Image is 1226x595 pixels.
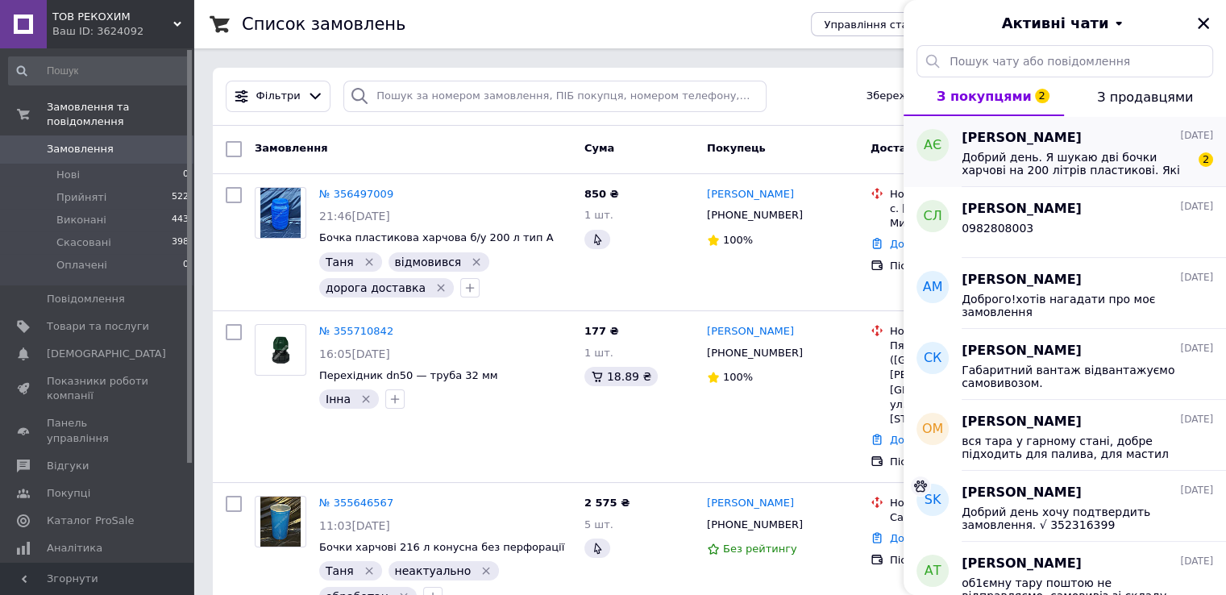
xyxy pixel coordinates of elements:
[962,342,1082,360] span: [PERSON_NAME]
[359,393,372,406] svg: Видалити мітку
[923,278,943,297] span: АМ
[704,343,806,364] div: [PHONE_NUMBER]
[56,235,111,250] span: Скасовані
[584,142,614,154] span: Cума
[962,555,1082,573] span: [PERSON_NAME]
[962,293,1191,318] span: Доброго!хотів нагадати про моє замовлення
[1064,77,1226,116] button: З продавцями
[962,506,1191,531] span: Добрий день хочу подтвердить замовлення. √ 352316399
[470,256,483,268] svg: Видалити мітку
[47,142,114,156] span: Замовлення
[183,168,189,182] span: 0
[319,325,393,337] a: № 355710842
[183,258,189,273] span: 0
[395,564,472,577] span: неактуально
[395,256,462,268] span: відмовився
[363,256,376,268] svg: Видалити мітку
[47,416,149,445] span: Панель управління
[937,89,1032,104] span: З покупцями
[172,213,189,227] span: 443
[871,142,990,154] span: Доставка та оплата
[890,510,1054,525] div: Самарь, №1: ул. Гідності, 117
[904,258,1226,329] button: АМ[PERSON_NAME][DATE]Доброго!хотів нагадати про моє замовлення
[326,281,426,294] span: дорога доставка
[584,188,619,200] span: 850 ₴
[319,347,390,360] span: 16:05[DATE]
[924,136,941,155] span: АЄ
[47,100,193,129] span: Замовлення та повідомлення
[890,202,1054,231] div: с. [PERSON_NAME], №1: ул. Мира, 1-А
[1199,152,1213,167] span: 2
[319,497,393,509] a: № 355646567
[890,553,1054,568] div: Післяплата
[584,497,630,509] span: 2 575 ₴
[962,222,1033,235] span: 0982808003
[319,369,497,381] span: Перехідник dn50 — труба 32 мм
[1180,200,1213,214] span: [DATE]
[704,205,806,226] div: [PHONE_NUMBER]
[1035,89,1049,103] span: 2
[707,187,794,202] a: [PERSON_NAME]
[56,168,80,182] span: Нові
[47,459,89,473] span: Відгуки
[52,24,193,39] div: Ваш ID: 3624092
[707,142,766,154] span: Покупець
[480,564,492,577] svg: Видалити мітку
[326,393,351,406] span: Інна
[584,325,619,337] span: 177 ₴
[343,81,767,112] input: Пошук за номером замовлення, ПІБ покупця, номером телефону, Email, номером накладної
[1097,89,1193,105] span: З продавцями
[47,292,125,306] span: Повідомлення
[1001,13,1108,34] span: Активні чати
[1180,484,1213,497] span: [DATE]
[723,543,797,555] span: Без рейтингу
[319,519,390,532] span: 11:03[DATE]
[363,564,376,577] svg: Видалити мітку
[962,151,1191,177] span: Добрий день. Я шукаю дві бочки харчові на 200 літрів пластикові. Які умови яка ціна якщо доставка...
[904,471,1226,542] button: sk[PERSON_NAME][DATE]Добрий день хочу подтвердить замовлення. √ 352316399
[962,364,1191,389] span: Габаритний вантаж відвантажуємо самовивозом.
[56,190,106,205] span: Прийняті
[1180,271,1213,285] span: [DATE]
[824,19,947,31] span: Управління статусами
[172,190,189,205] span: 522
[904,77,1064,116] button: З покупцями2
[319,231,553,243] a: Бочка пластикова харчова б/у 200 л тип А
[890,324,1054,339] div: Нова Пошта
[47,514,134,528] span: Каталог ProSale
[904,329,1226,400] button: СК[PERSON_NAME][DATE]Габаритний вантаж відвантажуємо самовивозом.
[949,13,1181,34] button: Активні чати
[707,324,794,339] a: [PERSON_NAME]
[1180,129,1213,143] span: [DATE]
[904,187,1226,258] button: СЛ[PERSON_NAME][DATE]0982808003
[962,200,1082,218] span: [PERSON_NAME]
[255,187,306,239] a: Фото товару
[584,518,613,531] span: 5 шт.
[434,281,447,294] svg: Видалити мітку
[319,541,564,553] a: Бочки харчові 216 л конусна без перфорації
[8,56,190,85] input: Пошук
[1194,14,1213,33] button: Закрити
[47,486,90,501] span: Покупці
[962,435,1191,460] span: вся тара у гарному стані, добре підходить для палива, для мастил
[723,234,753,246] span: 100%
[584,367,658,386] div: 18.89 ₴
[890,238,949,250] a: Додати ЕН
[962,413,1082,431] span: [PERSON_NAME]
[56,213,106,227] span: Виконані
[47,374,149,403] span: Показники роботи компанії
[962,271,1082,289] span: [PERSON_NAME]
[867,89,976,104] span: Збережені фільтри:
[890,339,1054,426] div: Пятихатки ([GEOGRAPHIC_DATA], [PERSON_NAME][GEOGRAPHIC_DATA].), №1: ул. [PERSON_NAME][STREET_ADDR...
[890,187,1054,202] div: Нова Пошта
[255,496,306,547] a: Фото товару
[1180,342,1213,356] span: [DATE]
[904,116,1226,187] button: АЄ[PERSON_NAME][DATE]Добрий день. Я шукаю дві бочки харчові на 200 літрів пластикові. Які умови я...
[47,541,102,555] span: Аналітика
[1180,413,1213,426] span: [DATE]
[723,371,753,383] span: 100%
[923,207,941,226] span: СЛ
[916,45,1213,77] input: Пошук чату або повідомлення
